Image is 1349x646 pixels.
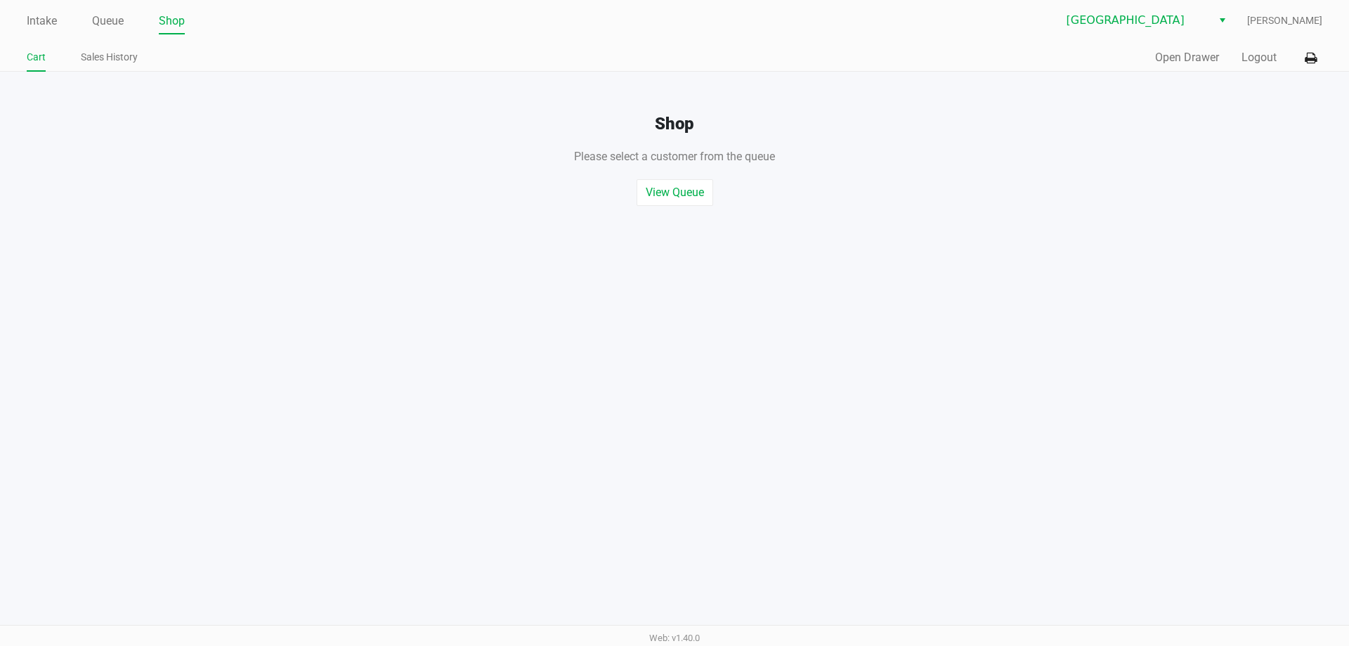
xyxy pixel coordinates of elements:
a: Shop [159,11,185,31]
button: Logout [1242,49,1277,66]
span: Web: v1.40.0 [649,633,700,643]
span: Please select a customer from the queue [574,150,775,163]
span: [GEOGRAPHIC_DATA] [1067,12,1204,29]
a: Sales History [81,49,138,66]
a: Cart [27,49,46,66]
span: [PERSON_NAME] [1247,13,1322,28]
button: Open Drawer [1155,49,1219,66]
button: View Queue [637,179,713,206]
button: Select [1212,8,1232,33]
a: Queue [92,11,124,31]
a: Intake [27,11,57,31]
